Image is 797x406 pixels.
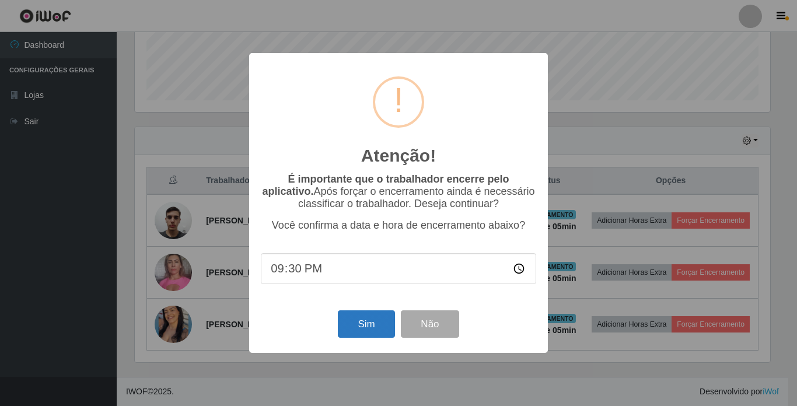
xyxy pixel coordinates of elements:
[361,145,436,166] h2: Atenção!
[401,310,459,338] button: Não
[261,173,536,210] p: Após forçar o encerramento ainda é necessário classificar o trabalhador. Deseja continuar?
[262,173,509,197] b: É importante que o trabalhador encerre pelo aplicativo.
[261,219,536,232] p: Você confirma a data e hora de encerramento abaixo?
[338,310,394,338] button: Sim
